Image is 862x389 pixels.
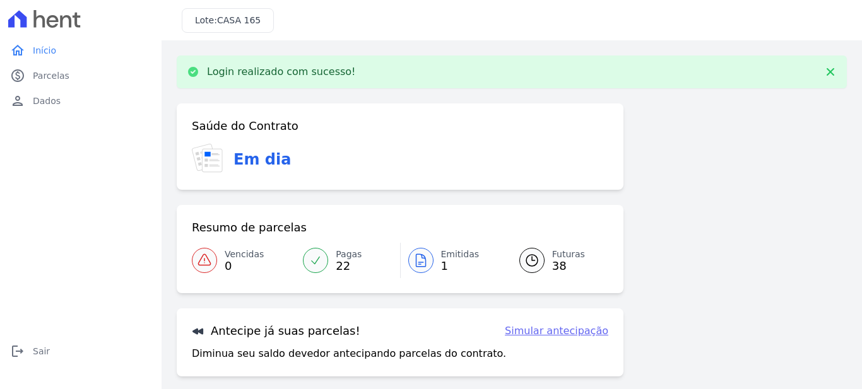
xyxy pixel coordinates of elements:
[10,43,25,58] i: home
[504,243,608,278] a: Futuras 38
[233,148,291,171] h3: Em dia
[505,323,608,339] a: Simular antecipação
[33,95,61,107] span: Dados
[5,63,156,88] a: paidParcelas
[33,69,69,82] span: Parcelas
[192,119,298,134] h3: Saúde do Contrato
[217,15,261,25] span: CASA 165
[441,248,480,261] span: Emitidas
[552,261,585,271] span: 38
[192,243,295,278] a: Vencidas 0
[336,248,362,261] span: Pagas
[192,323,360,339] h3: Antecipe já suas parcelas!
[5,88,156,113] a: personDados
[336,261,362,271] span: 22
[5,339,156,364] a: logoutSair
[192,220,307,235] h3: Resumo de parcelas
[33,345,50,357] span: Sair
[10,93,25,108] i: person
[33,44,56,57] span: Início
[10,68,25,83] i: paid
[10,344,25,359] i: logout
[5,38,156,63] a: homeInício
[207,66,356,78] p: Login realizado com sucesso!
[295,243,399,278] a: Pagas 22
[441,261,480,271] span: 1
[225,261,264,271] span: 0
[195,14,261,27] h3: Lote:
[225,248,264,261] span: Vencidas
[552,248,585,261] span: Futuras
[401,243,504,278] a: Emitidas 1
[192,346,506,361] p: Diminua seu saldo devedor antecipando parcelas do contrato.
